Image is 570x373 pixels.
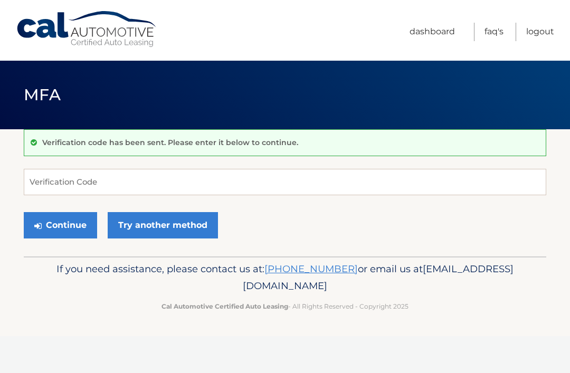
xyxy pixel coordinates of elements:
[40,301,530,312] p: - All Rights Reserved - Copyright 2025
[16,11,158,48] a: Cal Automotive
[410,23,455,41] a: Dashboard
[42,138,298,147] p: Verification code has been sent. Please enter it below to continue.
[484,23,503,41] a: FAQ's
[24,85,61,104] span: MFA
[108,212,218,238] a: Try another method
[264,263,358,275] a: [PHONE_NUMBER]
[40,261,530,294] p: If you need assistance, please contact us at: or email us at
[243,263,514,292] span: [EMAIL_ADDRESS][DOMAIN_NAME]
[24,212,97,238] button: Continue
[526,23,554,41] a: Logout
[24,169,546,195] input: Verification Code
[161,302,288,310] strong: Cal Automotive Certified Auto Leasing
